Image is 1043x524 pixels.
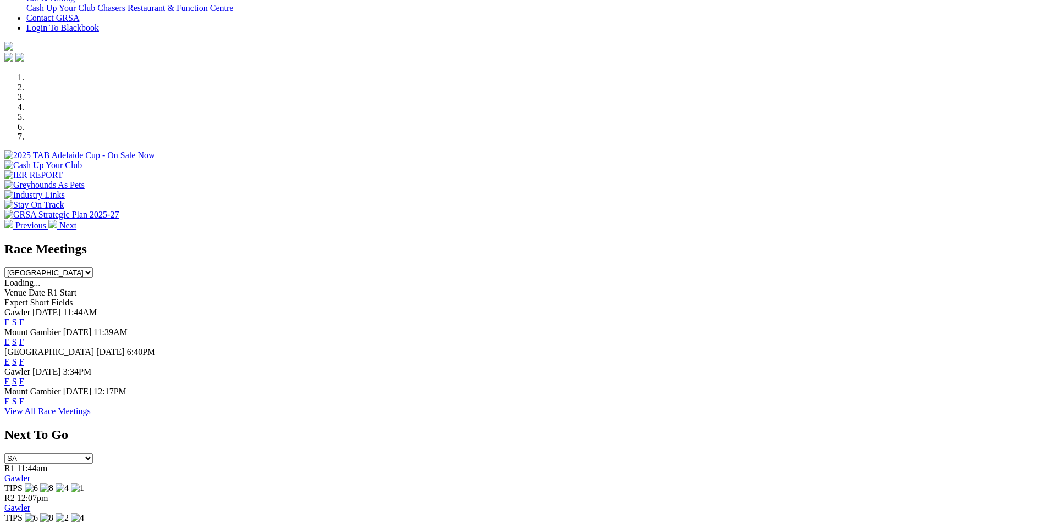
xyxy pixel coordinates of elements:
[71,513,84,523] img: 4
[4,278,40,287] span: Loading...
[4,397,10,406] a: E
[12,317,17,327] a: S
[71,483,84,493] img: 1
[40,483,53,493] img: 8
[29,288,45,297] span: Date
[96,347,125,356] span: [DATE]
[93,387,126,396] span: 12:17PM
[97,3,233,13] a: Chasers Restaurant & Function Centre
[19,337,24,347] a: F
[4,473,30,483] a: Gawler
[4,464,15,473] span: R1
[12,397,17,406] a: S
[127,347,156,356] span: 6:40PM
[15,221,46,230] span: Previous
[4,180,85,190] img: Greyhounds As Pets
[19,377,24,386] a: F
[4,42,13,51] img: logo-grsa-white.png
[12,357,17,366] a: S
[4,242,1039,257] h2: Race Meetings
[19,317,24,327] a: F
[15,53,24,62] img: twitter.svg
[4,53,13,62] img: facebook.svg
[4,387,61,396] span: Mount Gambier
[25,513,38,523] img: 6
[4,220,13,228] img: chevron-left-pager-white.svg
[26,23,99,32] a: Login To Blackbook
[4,210,119,220] img: GRSA Strategic Plan 2025-27
[17,493,48,503] span: 12:07pm
[4,190,65,200] img: Industry Links
[12,337,17,347] a: S
[63,387,92,396] span: [DATE]
[19,357,24,366] a: F
[40,513,53,523] img: 8
[4,367,30,376] span: Gawler
[4,160,82,170] img: Cash Up Your Club
[4,357,10,366] a: E
[4,221,48,230] a: Previous
[4,170,63,180] img: IER REPORT
[26,3,1039,13] div: Bar & Dining
[63,327,92,337] span: [DATE]
[56,513,69,523] img: 2
[63,308,97,317] span: 11:44AM
[4,513,23,522] span: TIPS
[12,377,17,386] a: S
[30,298,49,307] span: Short
[4,347,94,356] span: [GEOGRAPHIC_DATA]
[4,406,91,416] a: View All Race Meetings
[26,3,95,13] a: Cash Up Your Club
[59,221,76,230] span: Next
[17,464,47,473] span: 11:44am
[48,221,76,230] a: Next
[32,308,61,317] span: [DATE]
[4,337,10,347] a: E
[51,298,73,307] span: Fields
[47,288,76,297] span: R1 Start
[4,427,1039,442] h2: Next To Go
[4,308,30,317] span: Gawler
[48,220,57,228] img: chevron-right-pager-white.svg
[4,483,23,493] span: TIPS
[93,327,128,337] span: 11:39AM
[4,327,61,337] span: Mount Gambier
[4,377,10,386] a: E
[4,317,10,327] a: E
[32,367,61,376] span: [DATE]
[4,288,26,297] span: Venue
[19,397,24,406] a: F
[4,298,28,307] span: Expert
[63,367,92,376] span: 3:34PM
[26,13,79,23] a: Contact GRSA
[56,483,69,493] img: 4
[4,200,64,210] img: Stay On Track
[4,150,155,160] img: 2025 TAB Adelaide Cup - On Sale Now
[4,503,30,512] a: Gawler
[4,493,15,503] span: R2
[25,483,38,493] img: 6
